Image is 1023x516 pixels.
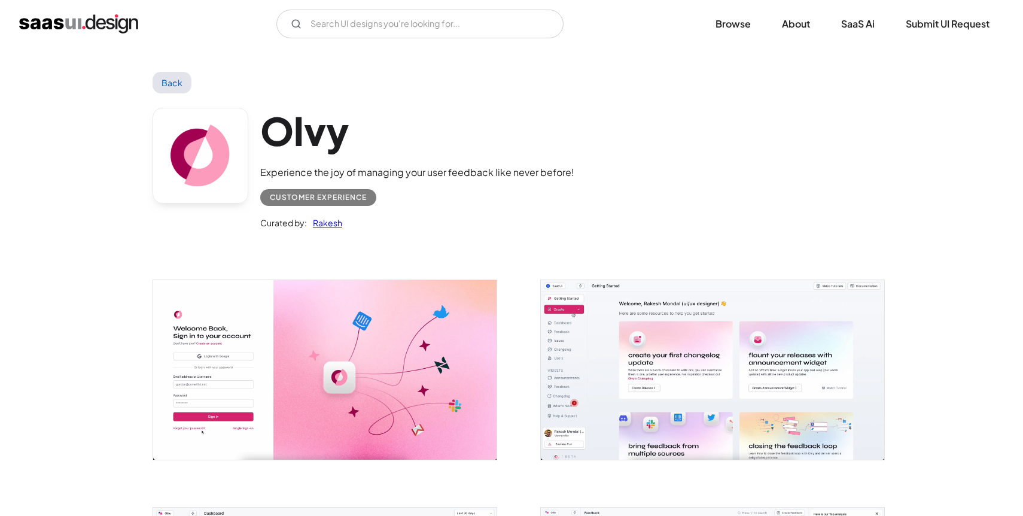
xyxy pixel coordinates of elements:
div: Customer Experience [270,190,367,205]
a: About [768,11,824,37]
img: 64151e20babae4e17ecbc73e_Olvy%20Sign%20In.png [153,280,497,459]
a: Back [153,72,191,93]
div: Curated by: [260,215,307,230]
a: Submit UI Request [891,11,1004,37]
input: Search UI designs you're looking for... [276,10,564,38]
a: open lightbox [153,280,497,459]
a: Browse [701,11,765,37]
a: SaaS Ai [827,11,889,37]
a: open lightbox [541,280,884,459]
form: Email Form [276,10,564,38]
div: Experience the joy of managing your user feedback like never before! [260,165,574,180]
a: Rakesh [307,215,342,230]
img: 64151e20babae48621cbc73d_Olvy%20Getting%20Started.png [541,280,884,459]
h1: Olvy [260,108,574,154]
a: home [19,14,138,34]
